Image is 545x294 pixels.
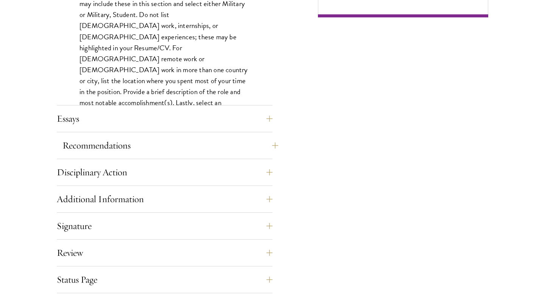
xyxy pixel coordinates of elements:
[57,190,272,208] button: Additional Information
[57,244,272,262] button: Review
[57,110,272,128] button: Essays
[57,217,272,235] button: Signature
[57,271,272,289] button: Status Page
[62,136,278,155] button: Recommendations
[57,163,272,181] button: Disciplinary Action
